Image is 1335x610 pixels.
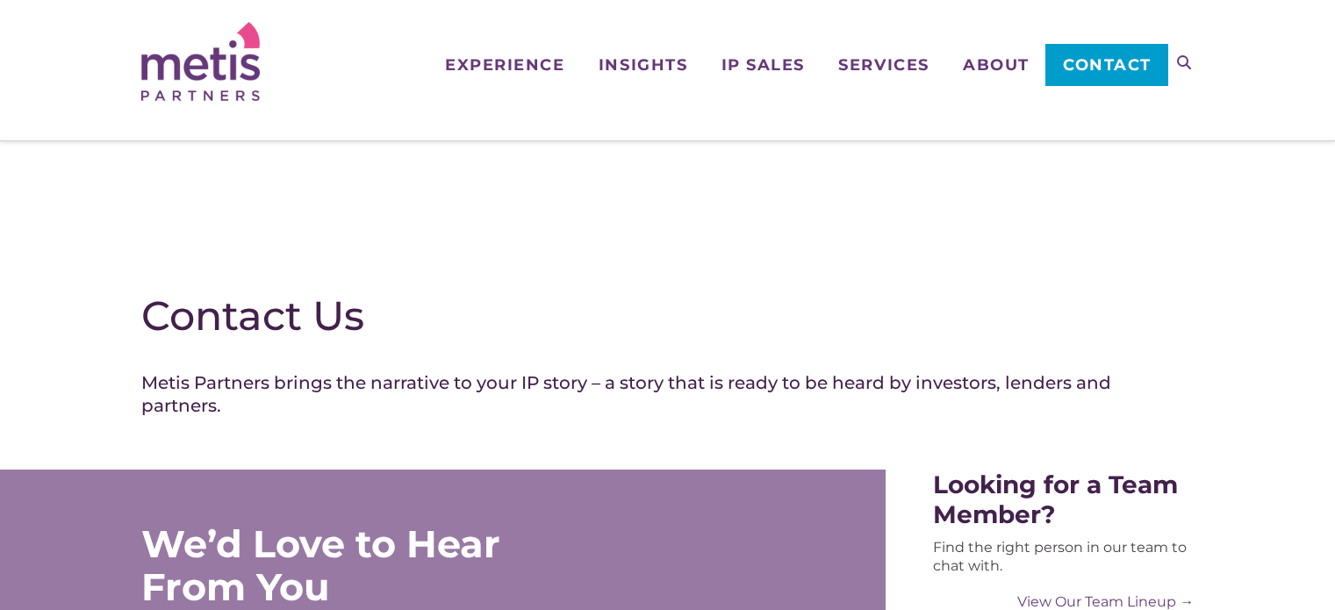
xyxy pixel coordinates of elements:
[141,522,606,608] div: We’d Love to Hear From You
[1045,44,1167,86] a: Contact
[933,470,1194,529] div: Looking for a Team Member?
[141,22,260,101] img: Metis Partners
[721,57,805,73] span: IP Sales
[933,538,1194,575] div: Find the right person in our team to chat with.
[1063,57,1152,73] span: Contact
[838,57,929,73] span: Services
[141,291,1195,341] h1: Contact Us
[599,57,687,73] span: Insights
[963,57,1030,73] span: About
[445,57,564,73] span: Experience
[141,371,1195,417] h4: Metis Partners brings the narrative to your IP story – a story that is ready to be heard by inves...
